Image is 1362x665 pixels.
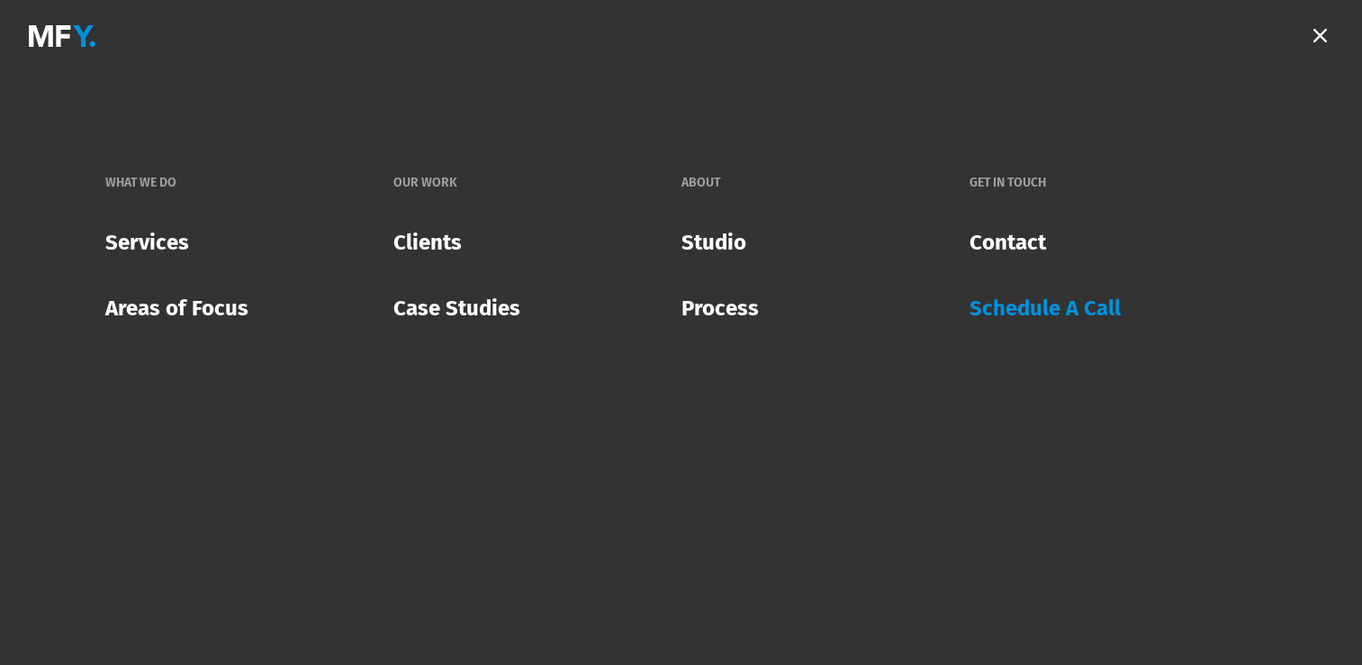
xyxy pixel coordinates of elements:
a: Schedule A Call [970,282,1121,334]
a: Studio [681,216,746,269]
a: Process [681,282,759,334]
a: Our Work [393,163,466,203]
a: Areas of Focus [105,282,248,334]
a: About [681,163,729,203]
a: Contact [970,216,1046,269]
a: Case Studies [393,282,520,334]
a: Get In Touch [970,163,1055,203]
a: Clients [393,216,462,269]
a: What We Do [105,163,185,203]
a: Services [105,216,189,269]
